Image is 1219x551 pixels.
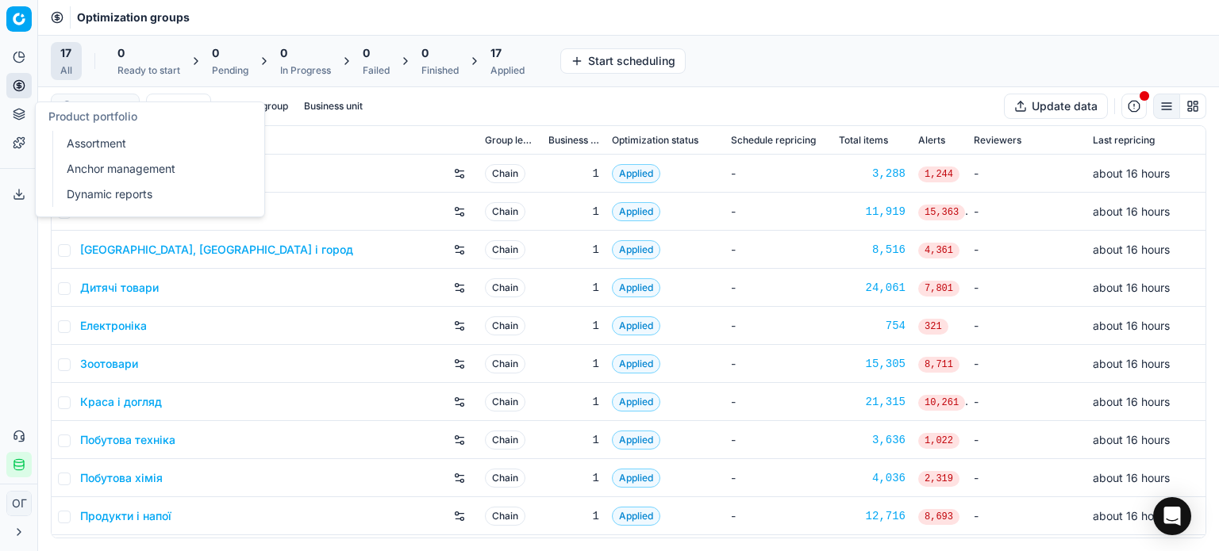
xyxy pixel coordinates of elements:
span: Applied [612,316,660,335]
span: about 16 hours [1093,471,1170,484]
span: about 16 hours [1093,357,1170,370]
span: Product portfolio [48,109,137,123]
span: Chain [485,164,525,183]
span: about 16 hours [1093,205,1170,218]
span: 0 [363,45,370,61]
span: Applied [612,507,660,526]
div: 1 [548,318,599,334]
div: 1 [548,470,599,486]
span: about 16 hours [1093,281,1170,294]
span: Last repricing [1093,134,1155,147]
button: ОГ [6,491,32,516]
span: Total items [839,134,888,147]
div: 1 [548,356,599,372]
span: Optimization status [612,134,698,147]
span: Reviewers [974,134,1021,147]
a: Продукти і напої [80,508,171,524]
div: Failed [363,64,390,77]
div: 1 [548,204,599,220]
span: 0 [421,45,429,61]
button: Business unit [298,97,369,116]
td: - [967,345,1086,383]
span: about 16 hours [1093,509,1170,522]
span: Applied [612,354,660,373]
a: Краса і догляд [80,394,162,410]
span: 15,363 [918,205,965,220]
span: 4,361 [918,243,959,258]
span: Applied [612,240,660,259]
a: Anchor management [60,158,245,180]
span: Chain [485,430,525,450]
span: 17 [60,45,71,61]
div: All [60,64,72,77]
span: 17 [490,45,502,61]
span: Chain [485,469,525,488]
td: - [967,193,1086,231]
div: 1 [548,242,599,258]
a: 4,036 [839,470,906,486]
a: 3,636 [839,432,906,448]
a: 11,919 [839,204,906,220]
span: 0 [280,45,287,61]
a: Assortment [60,132,245,155]
span: Alerts [918,134,945,147]
td: - [967,421,1086,459]
a: 8,516 [839,242,906,258]
td: - [967,497,1086,535]
span: Applied [612,430,660,450]
span: 8,711 [918,357,959,373]
span: Applied [612,278,660,297]
td: - [967,383,1086,421]
span: 7,801 [918,281,959,297]
nav: breadcrumb [77,10,190,25]
a: [GEOGRAPHIC_DATA], [GEOGRAPHIC_DATA] і город [80,242,353,258]
span: Business unit [548,134,599,147]
a: Електроніка [80,318,147,334]
a: 24,061 [839,280,906,296]
a: 21,315 [839,394,906,410]
td: - [725,345,833,383]
span: Chain [485,202,525,221]
a: 3,288 [839,166,906,182]
div: Applied [490,64,525,77]
td: - [725,269,833,307]
input: Search [80,98,129,114]
span: Chain [485,240,525,259]
td: - [725,383,833,421]
td: - [725,155,833,193]
a: 754 [839,318,906,334]
div: 15,305 [839,356,906,372]
span: Applied [612,164,660,183]
span: 10,261 [918,395,965,411]
td: - [725,497,833,535]
div: 1 [548,432,599,448]
span: 1,244 [918,166,959,182]
span: about 16 hours [1093,166,1170,180]
span: about 16 hours [1093,243,1170,256]
span: Chain [485,507,525,526]
button: Filter [146,94,211,119]
td: - [725,459,833,497]
div: In Progress [280,64,331,77]
span: ОГ [7,492,31,515]
div: 12,716 [839,508,906,524]
div: Ready to start [117,64,180,77]
span: Chain [485,278,525,297]
td: - [725,307,833,345]
a: Dynamic reports [60,183,245,205]
span: Applied [612,469,660,488]
td: - [967,231,1086,269]
td: - [725,421,833,459]
td: - [967,155,1086,193]
span: 1,022 [918,433,959,449]
a: Зоотовари [80,356,138,372]
span: 2,319 [918,471,959,487]
div: 1 [548,394,599,410]
span: 0 [117,45,125,61]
